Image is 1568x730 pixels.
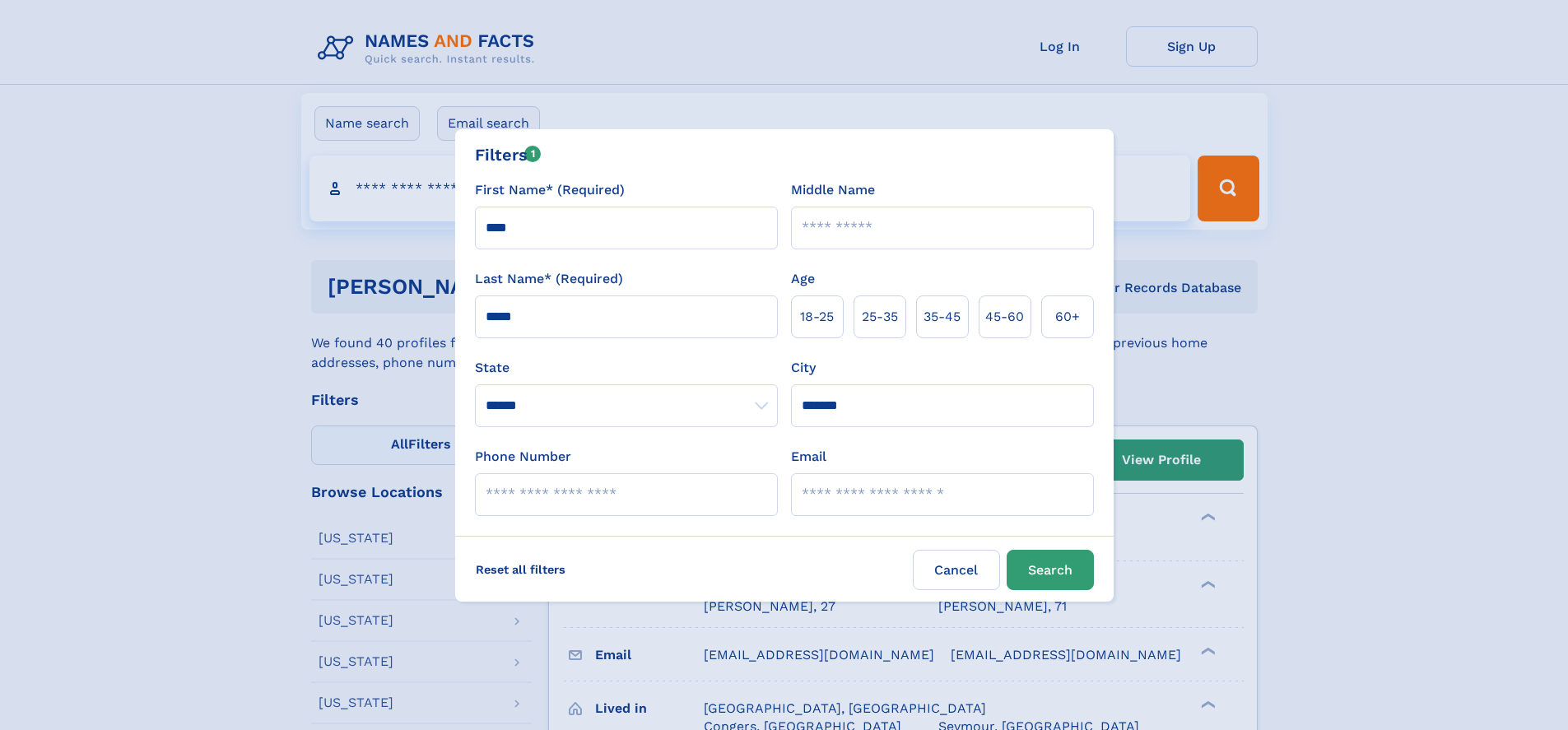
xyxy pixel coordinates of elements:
label: State [475,358,778,378]
label: Reset all filters [465,550,576,589]
span: 35‑45 [924,307,961,327]
label: City [791,358,816,378]
label: Phone Number [475,447,571,467]
label: Cancel [913,550,1000,590]
label: Last Name* (Required) [475,269,623,289]
label: Email [791,447,826,467]
label: First Name* (Required) [475,180,625,200]
button: Search [1007,550,1094,590]
label: Middle Name [791,180,875,200]
div: Filters [475,142,542,167]
span: 45‑60 [985,307,1024,327]
span: 60+ [1055,307,1080,327]
label: Age [791,269,815,289]
span: 25‑35 [862,307,898,327]
span: 18‑25 [800,307,834,327]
